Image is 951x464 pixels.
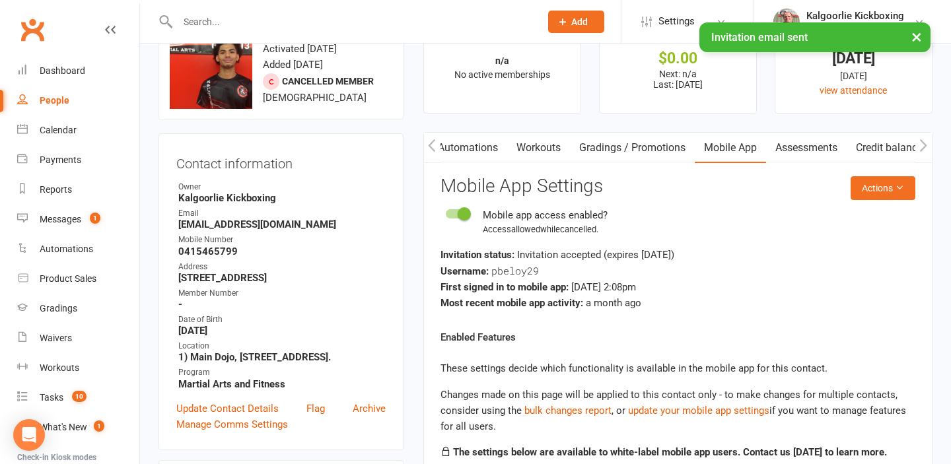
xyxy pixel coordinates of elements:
div: Access allowed while cancelled [483,223,608,237]
div: Address [178,261,386,273]
strong: n/a [495,55,509,66]
a: Credit balance [847,133,932,163]
div: [DATE] [787,51,920,65]
strong: Most recent mobile app activity: [440,297,583,309]
label: Enabled Features [440,329,516,345]
div: Workouts [40,362,79,373]
h3: Contact information [176,151,386,171]
a: Gradings / Promotions [570,133,695,163]
div: Owner [178,181,386,193]
div: Gradings [40,303,77,314]
img: thumb_image1664779456.png [773,9,800,35]
strong: [STREET_ADDRESS] [178,272,386,284]
time: Added [DATE] [263,59,323,71]
div: Automations [40,244,93,254]
button: Add [548,11,604,33]
a: What's New1 [17,413,139,442]
div: Mobile app access enabled? [483,207,608,223]
a: Mobile App [695,133,766,163]
h3: Mobile App Settings [440,176,915,197]
div: Payments [40,154,81,165]
a: Waivers [17,323,139,353]
div: Email [178,207,386,220]
a: Update Contact Details [176,401,279,416]
div: Dashboard [40,65,85,76]
a: Workouts [17,353,139,383]
div: $0.00 [612,51,744,65]
div: [DATE] 2:08pm [440,279,915,295]
div: Program [178,366,386,379]
a: Workouts [507,133,570,163]
span: No active memberships [454,69,550,80]
div: Calendar [40,125,77,135]
div: Member Number [178,287,386,300]
strong: Kalgoorlie Kickboxing [178,192,386,204]
a: Tasks 10 [17,383,139,413]
div: Date of Birth [178,314,386,326]
a: Flag [306,401,325,416]
div: Tasks [40,392,63,403]
strong: [EMAIL_ADDRESS][DOMAIN_NAME] [178,218,386,230]
span: 1 [94,420,104,432]
div: Reports [40,184,72,195]
a: view attendance [820,85,887,96]
div: [DATE] [787,69,920,83]
a: bulk changes report [524,405,612,416]
div: Messages [40,214,81,224]
a: Messages 1 [17,205,139,234]
a: Automations [17,234,139,264]
p: These settings decide which functionality is available in the mobile app for this contact. [440,360,915,376]
a: Archive [353,401,386,416]
div: Kalgoorlie Kickboxing [806,10,904,22]
div: Product Sales [40,273,96,284]
div: Waivers [40,333,72,343]
strong: - [178,298,386,310]
button: × [905,22,929,51]
input: Search... [174,13,531,31]
span: 10 [72,391,87,402]
span: Add [571,17,588,27]
a: Automations [429,133,507,163]
span: [DEMOGRAPHIC_DATA] [263,92,367,104]
span: (expires [DATE] ) [604,249,674,261]
strong: The settings below are available to white-label mobile app users. Contact us [DATE] to learn more. [453,446,887,458]
div: People [40,95,69,106]
a: Payments [17,145,139,175]
strong: 1) Main Dojo, [STREET_ADDRESS]. [178,351,386,363]
div: Mobile Number [178,234,386,246]
span: 1 [90,213,100,224]
span: Cancelled member [282,76,374,86]
span: pbeloy29 [491,264,539,277]
a: Clubworx [16,13,49,46]
p: Next: n/a Last: [DATE] [612,69,744,90]
a: update your mobile app settings [628,405,769,416]
div: What's New [40,422,87,432]
span: . [596,224,598,234]
div: Changes made on this page will be applied to this contact only - to make changes for multiple con... [440,387,915,434]
strong: [DATE] [178,325,386,337]
a: Dashboard [17,56,139,86]
strong: 0415465799 [178,246,386,257]
div: Open Intercom Messenger [13,419,45,451]
div: Kalgoorlie Kickboxing [806,22,904,34]
strong: Invitation status: [440,249,514,261]
button: Actions [851,176,915,200]
a: Calendar [17,116,139,145]
a: People [17,86,139,116]
div: Invitation email sent [699,22,931,52]
img: image1746008580.png [170,26,252,109]
a: Product Sales [17,264,139,294]
span: Settings [658,7,695,36]
div: Invitation accepted [440,247,915,263]
strong: First signed in to mobile app: [440,281,569,293]
a: Assessments [766,133,847,163]
a: Gradings [17,294,139,323]
strong: Martial Arts and Fitness [178,378,386,390]
div: Location [178,340,386,352]
a: Reports [17,175,139,205]
span: a month ago [586,297,641,309]
a: Manage Comms Settings [176,416,288,432]
strong: Username: [440,265,489,277]
span: , or [524,405,628,416]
